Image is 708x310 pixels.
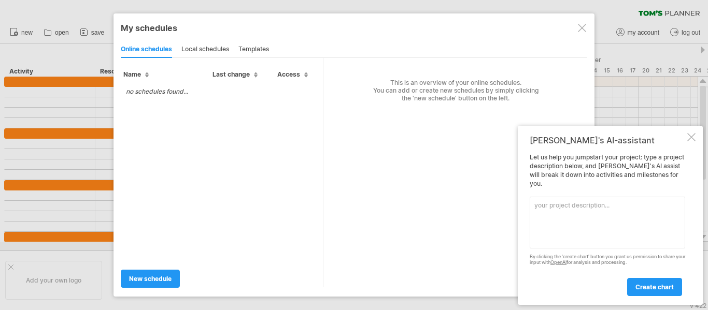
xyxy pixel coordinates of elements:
a: OpenAI [550,259,567,265]
div: By clicking the 'create chart' button you grant us permission to share your input with for analys... [530,254,685,265]
div: [PERSON_NAME]'s AI-assistant [530,135,685,145]
div: templates [238,41,269,58]
a: new schedule [121,270,180,288]
span: Last change [213,70,258,78]
div: local schedules [181,41,229,58]
span: Access [277,70,308,78]
div: This is an overview of your online schedules. You can add or create new schedules by simply click... [323,58,580,102]
div: online schedules [121,41,172,58]
span: new schedule [129,275,172,283]
div: My schedules [121,23,587,33]
td: no schedules found... [121,82,193,100]
span: create chart [635,283,674,291]
a: create chart [627,278,682,296]
span: Name [123,70,149,78]
div: Let us help you jumpstart your project: type a project description below, and [PERSON_NAME]'s AI ... [530,153,685,296]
